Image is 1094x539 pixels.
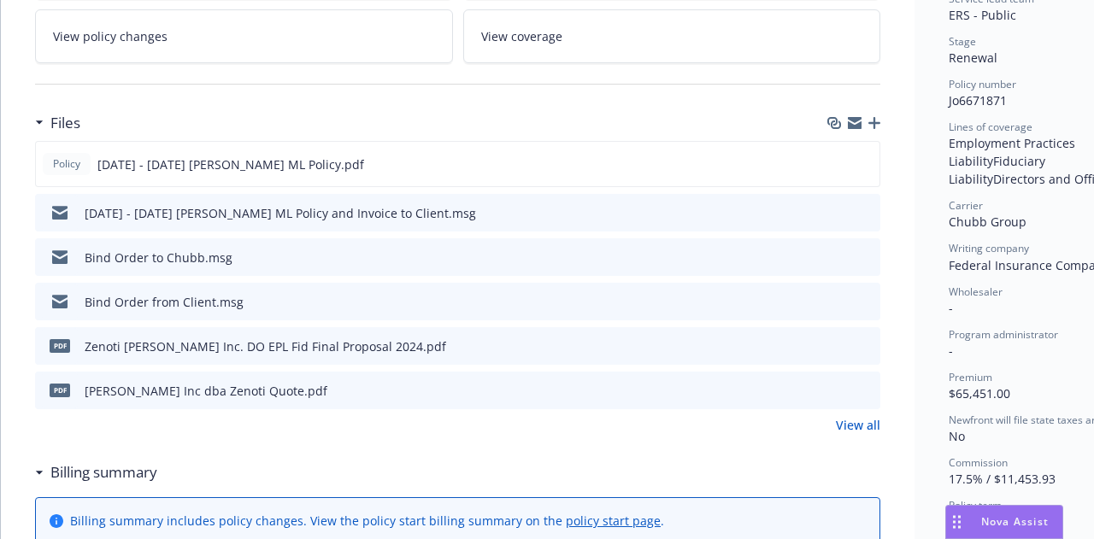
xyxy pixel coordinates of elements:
button: Nova Assist [945,505,1063,539]
div: Bind Order to Chubb.msg [85,249,232,267]
span: 17.5% / $11,453.93 [949,471,1056,487]
div: Bind Order from Client.msg [85,293,244,311]
div: Billing summary includes policy changes. View the policy start billing summary on the . [70,512,664,530]
span: View policy changes [53,27,168,45]
span: Premium [949,370,992,384]
span: pdf [50,384,70,396]
span: Employment Practices Liability [949,135,1079,169]
div: Drag to move [946,506,968,538]
span: No [949,428,965,444]
button: download file [831,293,844,311]
span: Nova Assist [981,514,1049,529]
button: preview file [858,204,873,222]
a: View coverage [463,9,881,63]
span: Policy number [949,77,1016,91]
span: Jo6671871 [949,92,1007,108]
span: Policy term [949,498,1002,513]
span: Fiduciary Liability [949,153,1049,187]
button: preview file [858,337,873,355]
button: download file [830,155,844,173]
span: pdf [50,339,70,352]
span: ERS - Public [949,7,1016,23]
a: policy start page [566,513,661,529]
span: Carrier [949,198,983,213]
div: [PERSON_NAME] Inc dba Zenoti Quote.pdf [85,382,327,400]
span: Program administrator [949,327,1058,342]
button: preview file [858,249,873,267]
span: Policy [50,156,84,172]
button: preview file [857,155,873,173]
span: Commission [949,455,1008,470]
span: - [949,300,953,316]
h3: Billing summary [50,461,157,483]
span: Writing company [949,241,1029,255]
h3: Files [50,112,80,134]
span: Chubb Group [949,214,1026,230]
button: preview file [858,293,873,311]
span: Lines of coverage [949,120,1032,134]
div: Billing summary [35,461,157,483]
span: - [949,343,953,359]
button: download file [831,382,844,400]
div: Files [35,112,80,134]
span: Renewal [949,50,997,66]
button: download file [831,204,844,222]
button: preview file [858,382,873,400]
a: View all [836,416,880,434]
div: [DATE] - [DATE] [PERSON_NAME] ML Policy and Invoice to Client.msg [85,204,476,222]
button: download file [831,337,844,355]
span: Wholesaler [949,284,1003,299]
div: Zenoti [PERSON_NAME] Inc. DO EPL Fid Final Proposal 2024.pdf [85,337,446,355]
span: [DATE] - [DATE] [PERSON_NAME] ML Policy.pdf [97,155,364,173]
span: $65,451.00 [949,385,1010,401]
span: Stage [949,34,976,49]
span: View coverage [481,27,562,45]
a: View policy changes [35,9,453,63]
button: download file [831,249,844,267]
